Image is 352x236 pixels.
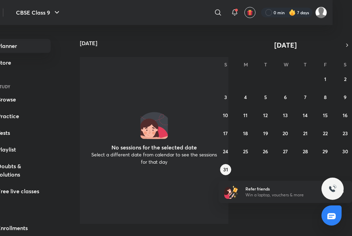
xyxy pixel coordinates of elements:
abbr: August 4, 2025 [244,94,247,100]
button: August 31, 2025 [220,164,231,175]
abbr: August 21, 2025 [303,130,308,137]
button: avatar [244,7,255,18]
img: referral [224,185,238,199]
button: August 9, 2025 [340,92,351,103]
abbr: August 29, 2025 [322,148,328,155]
abbr: August 31, 2025 [223,166,228,173]
button: August 24, 2025 [220,146,231,157]
h6: Refer friends [245,186,331,192]
button: August 17, 2025 [220,128,231,139]
abbr: August 9, 2025 [344,94,346,100]
button: August 7, 2025 [300,92,311,103]
abbr: August 25, 2025 [243,148,248,155]
abbr: August 22, 2025 [323,130,328,137]
button: August 29, 2025 [320,146,331,157]
button: August 2, 2025 [340,74,351,85]
button: August 4, 2025 [240,92,251,103]
button: August 21, 2025 [300,128,311,139]
button: August 19, 2025 [260,128,271,139]
abbr: August 28, 2025 [303,148,308,155]
button: August 18, 2025 [240,128,251,139]
button: August 5, 2025 [260,92,271,103]
abbr: August 16, 2025 [343,112,347,119]
abbr: August 6, 2025 [284,94,287,100]
p: Select a different date from calendar to see the sessions for that day [88,151,220,165]
p: Win a laptop, vouchers & more [245,192,331,198]
abbr: August 10, 2025 [223,112,228,119]
button: August 13, 2025 [280,110,291,121]
abbr: Thursday [304,61,307,68]
abbr: August 2, 2025 [344,76,346,82]
abbr: August 8, 2025 [324,94,327,100]
abbr: August 26, 2025 [263,148,268,155]
button: August 23, 2025 [340,128,351,139]
abbr: Wednesday [284,61,288,68]
abbr: Tuesday [264,61,267,68]
abbr: August 5, 2025 [264,94,267,100]
button: August 27, 2025 [280,146,291,157]
button: August 1, 2025 [320,74,331,85]
button: August 30, 2025 [340,146,351,157]
button: August 14, 2025 [300,110,311,121]
h4: [DATE] [80,40,234,46]
abbr: August 20, 2025 [283,130,288,137]
abbr: August 14, 2025 [303,112,308,119]
abbr: August 27, 2025 [283,148,288,155]
abbr: Sunday [224,61,227,68]
button: August 28, 2025 [300,146,311,157]
abbr: August 7, 2025 [304,94,307,100]
button: August 26, 2025 [260,146,271,157]
abbr: Friday [324,61,327,68]
abbr: August 24, 2025 [223,148,228,155]
abbr: August 23, 2025 [343,130,348,137]
button: August 16, 2025 [340,110,351,121]
abbr: August 1, 2025 [324,76,326,82]
abbr: August 19, 2025 [263,130,268,137]
abbr: August 12, 2025 [263,112,268,119]
button: August 12, 2025 [260,110,271,121]
button: August 25, 2025 [240,146,251,157]
h4: No sessions for the selected date [111,145,197,150]
button: August 6, 2025 [280,92,291,103]
abbr: Saturday [344,61,346,68]
button: August 15, 2025 [320,110,331,121]
abbr: August 30, 2025 [342,148,348,155]
abbr: August 18, 2025 [243,130,248,137]
abbr: August 15, 2025 [323,112,328,119]
button: CBSE Class 9 [12,6,65,19]
img: No events [140,111,168,139]
button: August 11, 2025 [240,110,251,121]
button: [DATE] [228,40,342,50]
abbr: August 13, 2025 [283,112,288,119]
span: [DATE] [274,40,297,50]
button: August 8, 2025 [320,92,331,103]
abbr: August 11, 2025 [243,112,248,119]
button: August 10, 2025 [220,110,231,121]
abbr: August 3, 2025 [224,94,227,100]
button: August 20, 2025 [280,128,291,139]
button: August 22, 2025 [320,128,331,139]
abbr: August 17, 2025 [223,130,228,137]
abbr: Monday [244,61,248,68]
img: streak [289,9,296,16]
img: ttu [328,185,337,193]
img: avatar [247,9,253,16]
button: August 3, 2025 [220,92,231,103]
img: Aarushi [315,7,327,18]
